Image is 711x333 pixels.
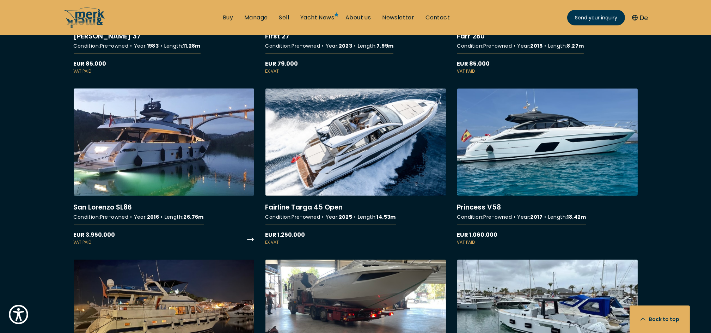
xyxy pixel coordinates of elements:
[265,89,446,246] a: More details about
[632,13,648,23] button: De
[425,14,450,22] a: Contact
[63,22,105,30] a: /
[7,303,30,326] button: Show Accessibility Preferences
[244,14,268,22] a: Manage
[382,14,414,22] a: Newsletter
[279,14,289,22] a: Sell
[345,14,371,22] a: About us
[223,14,233,22] a: Buy
[300,14,334,22] a: Yacht News
[457,89,638,246] a: More details about
[575,14,617,22] span: Send your inquiry
[74,89,254,246] a: More details about
[567,10,625,25] a: Send your inquiry
[630,305,690,333] button: Back to top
